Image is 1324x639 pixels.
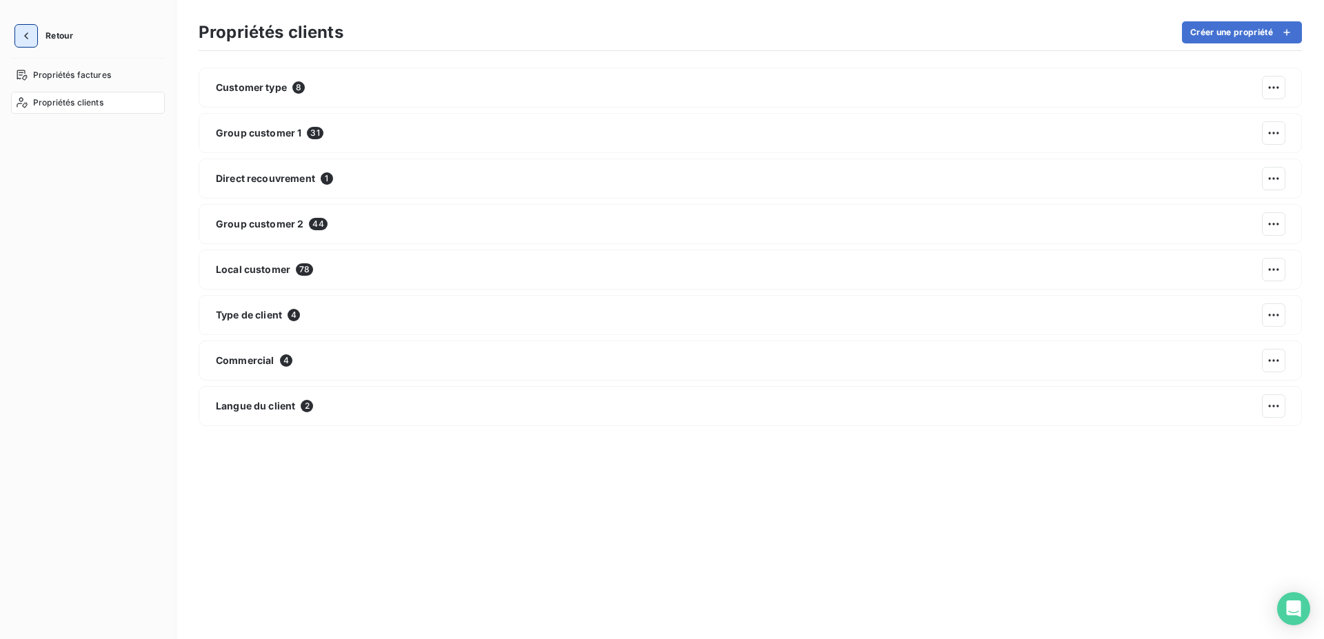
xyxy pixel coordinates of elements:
span: Direct recouvrement [216,172,315,185]
span: Retour [46,32,73,40]
h3: Propriétés clients [199,20,343,45]
span: Customer type [216,81,287,94]
span: 8 [292,81,305,94]
span: 1 [321,172,333,185]
a: Propriétés factures [11,64,165,86]
span: 44 [309,218,327,230]
a: Propriétés clients [11,92,165,114]
button: Créer une propriété [1182,21,1302,43]
span: Commercial [216,354,274,367]
button: Retour [11,25,84,47]
span: 4 [280,354,292,367]
span: 4 [288,309,300,321]
div: Open Intercom Messenger [1277,592,1310,625]
span: 31 [307,127,323,139]
span: Group customer 1 [216,126,301,140]
span: Group customer 2 [216,217,303,231]
span: Type de client [216,308,282,322]
span: 2 [301,400,313,412]
span: Propriétés factures [33,69,111,81]
span: Local customer [216,263,290,276]
span: Propriétés clients [33,97,103,109]
span: Langue du client [216,399,295,413]
span: 78 [296,263,313,276]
